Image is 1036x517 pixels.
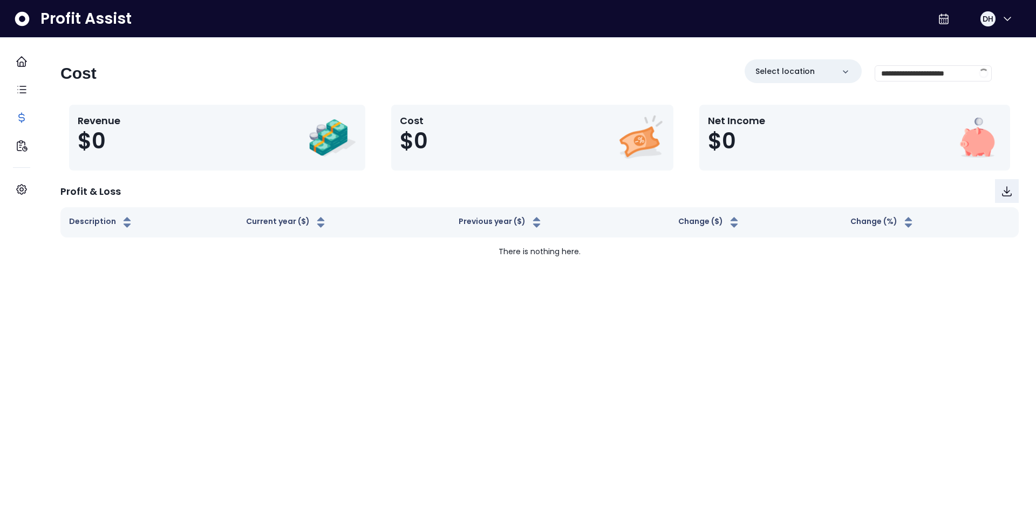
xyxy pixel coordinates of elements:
[678,216,741,229] button: Change ($)
[308,113,357,162] img: Revenue
[69,216,134,229] button: Description
[400,128,428,154] span: $0
[40,9,132,29] span: Profit Assist
[995,179,1019,203] button: Download
[850,216,915,229] button: Change (%)
[78,113,120,128] p: Revenue
[60,64,97,83] h2: Cost
[400,113,428,128] p: Cost
[60,237,1019,266] td: There is nothing here.
[60,184,121,199] p: Profit & Loss
[459,216,543,229] button: Previous year ($)
[708,113,765,128] p: Net Income
[78,128,106,154] span: $0
[616,113,665,162] img: Cost
[246,216,328,229] button: Current year ($)
[953,113,1001,162] img: Net Income
[708,128,736,154] span: $0
[755,66,815,77] p: Select location
[983,13,993,24] span: DH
